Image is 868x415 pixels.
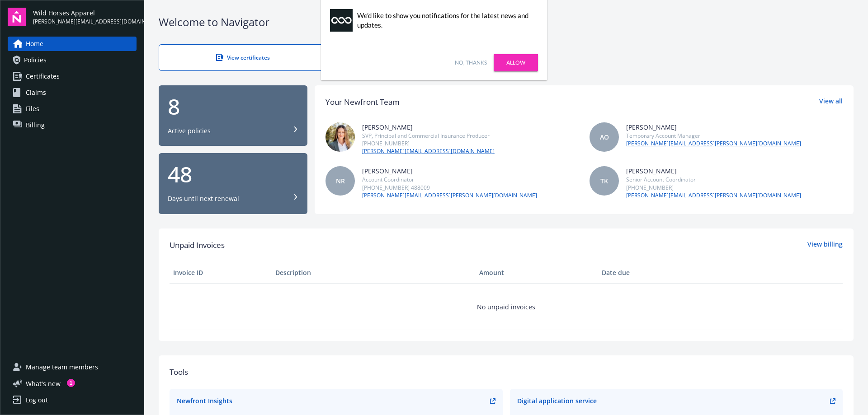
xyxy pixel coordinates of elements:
span: Home [26,37,43,51]
th: Description [272,262,476,284]
div: We'd like to show you notifications for the latest news and updates. [357,11,533,30]
span: Billing [26,118,45,132]
a: View certificates [159,44,327,71]
span: AO [600,132,609,142]
button: What's new1 [8,379,75,388]
a: Billing [8,118,137,132]
img: photo [325,122,355,152]
div: 48 [168,163,298,185]
div: [PERSON_NAME] [626,166,801,176]
div: Welcome to Navigator [159,14,854,30]
button: 48Days until next renewal [159,153,307,214]
div: [PERSON_NAME] [362,166,537,176]
div: Your Newfront Team [325,96,400,108]
div: [PERSON_NAME] [362,122,495,132]
a: Allow [494,54,538,71]
th: Date due [598,262,700,284]
a: [PERSON_NAME][EMAIL_ADDRESS][PERSON_NAME][DOMAIN_NAME] [626,140,801,148]
div: Digital application service [517,396,597,406]
span: Claims [26,85,46,100]
a: Files [8,102,137,116]
span: Unpaid Invoices [170,239,225,251]
span: Manage team members [26,360,98,374]
div: Temporary Account Manager [626,132,801,140]
a: View all [819,96,843,108]
a: Manage team members [8,360,137,374]
div: [PHONE_NUMBER] 488009 [362,184,537,191]
a: Certificates [8,69,137,84]
div: 8 [168,96,298,117]
a: No, thanks [455,59,487,67]
a: [PERSON_NAME][EMAIL_ADDRESS][DOMAIN_NAME] [362,147,495,155]
img: navigator-logo.svg [8,8,26,26]
a: View billing [807,239,843,251]
a: Policies [8,53,137,67]
a: Home [8,37,137,51]
div: [PHONE_NUMBER] [362,140,495,147]
div: [PERSON_NAME] [626,122,801,132]
span: Policies [24,53,47,67]
span: TK [600,176,608,186]
th: Invoice ID [170,262,272,284]
td: No unpaid invoices [170,284,843,330]
span: [PERSON_NAME][EMAIL_ADDRESS][DOMAIN_NAME] [33,18,137,26]
div: Tools [170,366,843,378]
div: Log out [26,393,48,407]
div: Account Coordinator [362,176,537,183]
a: [PERSON_NAME][EMAIL_ADDRESS][PERSON_NAME][DOMAIN_NAME] [362,191,537,200]
span: Wild Horses Apparel [33,8,137,18]
div: SVP, Principal and Commercial Insurance Producer [362,132,495,140]
button: 8Active policies [159,85,307,146]
div: Active policies [168,126,211,135]
div: Days until next renewal [168,194,239,203]
div: View certificates [177,54,308,61]
span: Certificates [26,69,60,84]
button: Wild Horses Apparel[PERSON_NAME][EMAIL_ADDRESS][DOMAIN_NAME] [33,8,137,26]
div: [PHONE_NUMBER] [626,184,801,191]
th: Amount [476,262,598,284]
a: [PERSON_NAME][EMAIL_ADDRESS][PERSON_NAME][DOMAIN_NAME] [626,191,801,200]
a: Claims [8,85,137,100]
div: 1 [67,378,75,387]
div: Senior Account Coordinator [626,176,801,183]
span: What ' s new [26,379,61,388]
span: Files [26,102,39,116]
div: Newfront Insights [177,396,232,406]
span: NR [336,176,345,186]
